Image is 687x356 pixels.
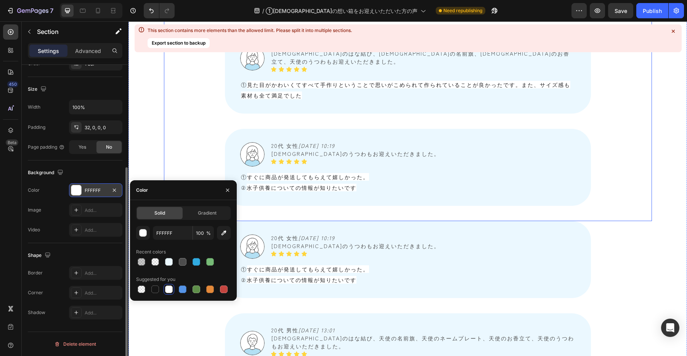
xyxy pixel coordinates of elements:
p: ① [112,58,446,79]
span: 見た目がかわいくてすべて手作りということで思いがこめられて作られていることが良かったです。また、サイズ感も素材も全て満足でした [112,59,442,78]
div: Image [28,207,41,213]
div: Suggested for you [136,276,175,283]
span: Yes [79,144,86,151]
button: Publish [636,3,668,18]
span: Gradient [198,210,217,216]
button: 7 [3,3,57,18]
div: Shape [28,250,52,261]
div: Padding [28,124,45,131]
div: 450 [7,81,18,87]
div: Video [28,226,40,233]
i: [DATE] 10:19 [170,120,207,128]
span: すぐに商品が発送してもらえて嬉しかった。 [119,152,241,159]
div: Add... [85,207,120,214]
span: すぐに商品が発送してもらえて嬉しかった。 [119,244,241,252]
div: Background [28,168,65,178]
img: gempages_464591402135717053-aa9e3b45-9a65-4748-8cf4-7b4292d7a76a.png [112,309,136,334]
div: Page padding [28,144,65,151]
iframe: Design area [128,21,687,356]
span: ①[DEMOGRAPHIC_DATA]の想い箱をお迎えいただいた方の声 [266,7,417,15]
div: Color [28,187,40,194]
span: 20代 女性 [143,213,207,220]
button: Save [608,3,633,18]
p: Advanced [75,47,101,55]
p: ① ② [112,150,446,172]
p: ① ② [112,242,446,264]
input: Auto [69,100,122,114]
div: Size [28,84,48,95]
span: % [206,230,211,237]
span: Solid [154,210,165,216]
div: Corner [28,289,43,296]
img: gempages_464591402135717053-f2dc6688-731c-4d61-b958-d64ae8655dfa.png [112,121,136,145]
div: Shadow [28,309,45,316]
span: Save [615,8,627,14]
span: 水子供養についての情報が知りたいです [118,162,228,170]
i: [DATE] 10:19 [170,213,207,220]
div: Publish [643,7,662,15]
div: Color [136,187,148,194]
i: [DATE] 13:01 [170,305,207,313]
span: 20代 男性 [143,305,207,313]
span: [DEMOGRAPHIC_DATA]のはな結び、天使の名前旗、天使のネームプレート、天使のお香立て、天使のうつわもお迎えいただきました。 [143,313,446,329]
div: Width [28,104,40,111]
span: [DEMOGRAPHIC_DATA]のうつわもお迎えいただきました。 [143,128,311,136]
div: 32, 0, 0, 0 [85,124,120,131]
div: Add... [85,309,120,316]
img: gempages_464591402135717053-f2dc6688-731c-4d61-b958-d64ae8655dfa.png [112,213,136,237]
button: Export section to backup [148,38,210,48]
span: [DEMOGRAPHIC_DATA]のうつわもお迎えいただきました。 [143,221,311,228]
div: Undo/Redo [144,3,175,18]
div: Open Intercom Messenger [661,319,679,337]
div: This section contains more elements than the allowed limit. Please split it into multiple sections. [148,27,352,34]
p: Section [37,27,100,36]
p: Settings [38,47,59,55]
p: 7 [50,6,53,15]
span: No [106,144,112,151]
span: 水子供養についての情報が知りたいです [118,255,228,262]
button: Delete element [28,338,122,350]
span: Need republishing [443,7,482,14]
div: Add... [85,290,120,297]
div: Add... [85,227,120,234]
span: [DEMOGRAPHIC_DATA]のはな結び、[DEMOGRAPHIC_DATA]の名前旗、[DEMOGRAPHIC_DATA]のお香立て、天使のうつわもお迎えいただきました。 [143,28,441,44]
span: / [262,7,264,15]
div: FFFFFF [85,187,107,194]
input: Eg: FFFFFF [153,226,193,240]
div: Delete element [54,340,96,349]
span: 20代 女性 [143,120,207,128]
div: Add... [85,270,120,277]
div: Border [28,269,43,276]
div: Recent colors [136,249,166,255]
div: Beta [6,140,18,146]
